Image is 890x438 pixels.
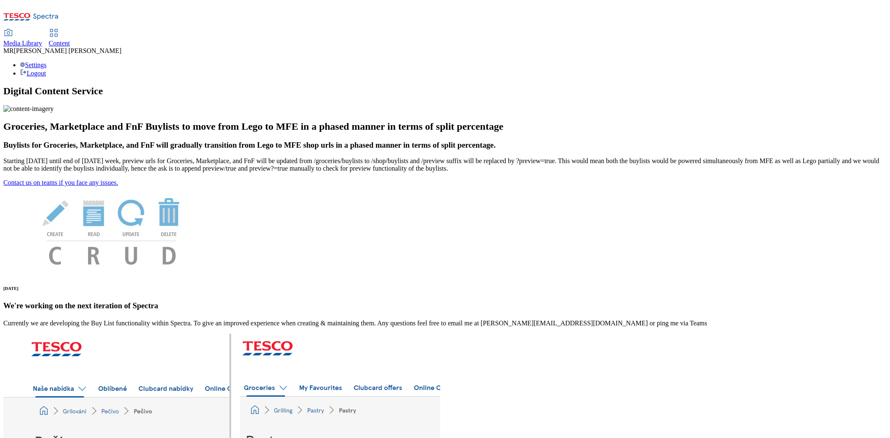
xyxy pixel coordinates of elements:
a: Logout [20,70,46,77]
span: Content [49,40,70,47]
h2: Groceries, Marketplace and FnF Buylists to move from Lego to MFE in a phased manner in terms of s... [3,121,887,132]
a: Contact us on teams if you face any issues. [3,179,118,186]
a: Media Library [3,30,42,47]
p: Currently we are developing the Buy List functionality within Spectra. To give an improved experi... [3,320,887,327]
a: Settings [20,61,47,68]
span: [PERSON_NAME] [PERSON_NAME] [14,47,121,54]
span: MR [3,47,14,54]
h3: Buylists for Groceries, Marketplace, and FnF will gradually transition from Lego to MFE shop urls... [3,141,887,150]
img: content-imagery [3,105,54,113]
h3: We're working on the next iteration of Spectra [3,301,887,310]
span: Media Library [3,40,42,47]
img: News Image [3,186,220,274]
a: Content [49,30,70,47]
h6: [DATE] [3,286,887,291]
h1: Digital Content Service [3,86,887,97]
p: Starting [DATE] until end of [DATE] week, preview urls for Groceries, Marketplace, and FnF will b... [3,157,887,172]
